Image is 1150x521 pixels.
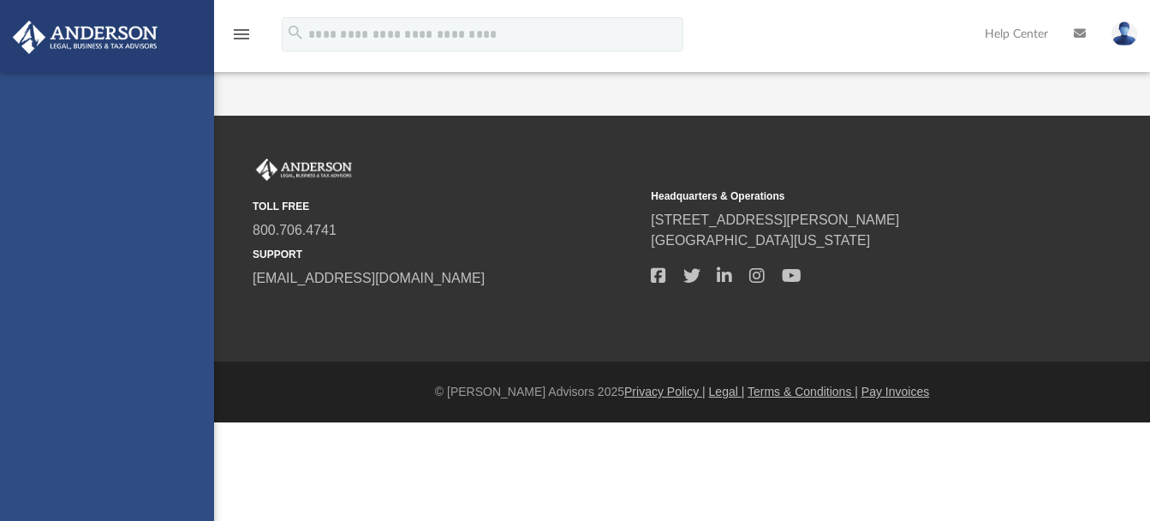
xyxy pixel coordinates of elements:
[253,223,337,237] a: 800.706.4741
[709,385,745,398] a: Legal |
[651,233,870,248] a: [GEOGRAPHIC_DATA][US_STATE]
[8,21,163,54] img: Anderson Advisors Platinum Portal
[253,159,355,181] img: Anderson Advisors Platinum Portal
[231,24,252,45] i: menu
[253,199,639,214] small: TOLL FREE
[286,23,305,42] i: search
[624,385,706,398] a: Privacy Policy |
[748,385,858,398] a: Terms & Conditions |
[861,385,929,398] a: Pay Invoices
[651,189,1037,204] small: Headquarters & Operations
[1111,21,1137,46] img: User Pic
[253,247,639,262] small: SUPPORT
[231,33,252,45] a: menu
[253,271,485,285] a: [EMAIL_ADDRESS][DOMAIN_NAME]
[214,383,1150,401] div: © [PERSON_NAME] Advisors 2025
[651,213,899,227] a: [STREET_ADDRESS][PERSON_NAME]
